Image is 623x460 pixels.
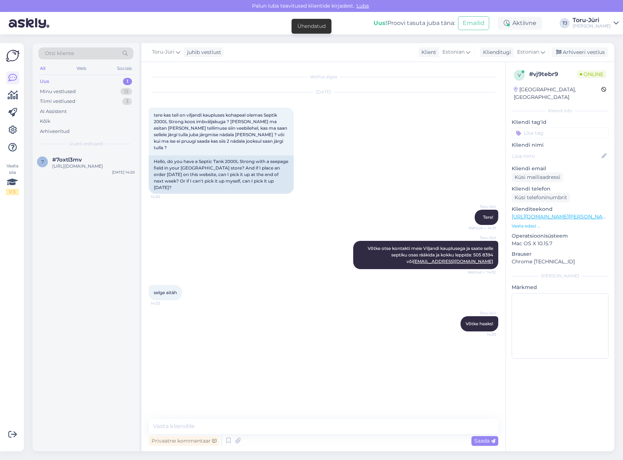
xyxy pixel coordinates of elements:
div: # vj9tebr9 [529,70,577,79]
div: Vaata siia [6,163,19,195]
div: Aktiivne [498,17,542,30]
b: Uus! [374,20,387,26]
div: Küsi meiliaadressi [512,172,563,182]
span: Võtke heaks! [466,321,493,326]
p: Mac OS X 10.15.7 [512,240,608,247]
span: Nähtud ✓ 14:31 [469,225,496,231]
div: AI Assistent [40,108,67,115]
img: Askly Logo [6,49,20,63]
span: Toru-Jüri [152,48,174,56]
span: #7oxtl3mv [52,156,82,163]
span: 14:33 [151,301,178,306]
span: Toru-Jüri [469,235,496,241]
p: Vaata edasi ... [512,223,608,229]
div: Ühendatud [297,22,326,30]
div: [DATE] 14:20 [112,170,135,175]
div: Klient [418,49,436,56]
a: [EMAIL_ADDRESS][DOMAIN_NAME] [413,259,493,264]
span: v [518,72,521,78]
div: Arhiveeritud [40,128,70,135]
input: Lisa nimi [512,152,600,160]
p: Märkmed [512,284,608,291]
div: [DATE] [149,89,498,95]
a: [URL][DOMAIN_NAME][PERSON_NAME] [512,213,612,220]
span: tere kas teil on viljandi kaupluses kohapeal olemas Septik 2000L Strong koos imbväljakuga ? [PERS... [154,112,288,150]
div: Toru-Jüri [573,17,611,23]
span: Toru-Jüri [469,204,496,209]
span: Estonian [442,48,465,56]
div: Uus [40,78,49,85]
div: Küsi telefoninumbrit [512,193,570,202]
div: Klienditugi [480,49,511,56]
span: Online [577,70,606,78]
div: Hello, do you have a Septic Tank 2000L Strong with a seepage field in your [GEOGRAPHIC_DATA] stor... [149,155,294,194]
span: Otsi kliente [45,50,74,57]
p: Brauser [512,250,608,258]
div: Arhiveeri vestlus [552,47,608,57]
div: 1 / 3 [6,189,19,195]
div: Kliendi info [512,108,608,114]
span: Toru-Jüri [469,310,496,316]
button: Emailid [458,16,489,30]
div: [PERSON_NAME] [573,23,611,29]
span: 14:33 [469,332,496,337]
div: Minu vestlused [40,88,76,95]
div: 3 [122,98,132,105]
input: Lisa tag [512,127,608,138]
div: 12 [120,88,132,95]
p: Chrome [TECHNICAL_ID] [512,258,608,265]
p: Kliendi nimi [512,141,608,149]
span: Võtke otse kontakti meie Viljandi kauplusega ja saate selle septiku osas rääkida ja kokku leppida... [368,246,494,264]
p: Kliendi email [512,165,608,172]
div: Web [75,64,88,73]
p: Klienditeekond [512,205,608,213]
span: Nähtud ✓ 14:32 [468,269,496,275]
div: Privaatne kommentaar [149,436,219,446]
p: Kliendi tag'id [512,118,608,126]
div: [PERSON_NAME] [512,273,608,279]
a: Toru-Jüri[PERSON_NAME] [573,17,619,29]
div: Kõik [40,118,50,125]
div: Tiimi vestlused [40,98,75,105]
div: Vestlus algas [149,74,498,80]
p: Operatsioonisüsteem [512,232,608,240]
div: 1 [123,78,132,85]
div: [URL][DOMAIN_NAME] [52,163,135,170]
span: 7 [41,159,44,164]
span: Estonian [517,48,539,56]
div: [GEOGRAPHIC_DATA], [GEOGRAPHIC_DATA] [514,86,601,101]
span: Luba [354,3,371,9]
span: selge aitäh [154,290,177,295]
span: 14:30 [151,194,178,200]
span: Saada [474,438,495,444]
span: Uued vestlused [69,141,103,147]
div: All [38,64,47,73]
div: juhib vestlust [184,49,221,56]
p: Kliendi telefon [512,185,608,193]
span: Tere! [483,214,493,220]
div: TJ [560,18,570,28]
div: Socials [116,64,133,73]
div: Proovi tasuta juba täna: [374,19,455,28]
